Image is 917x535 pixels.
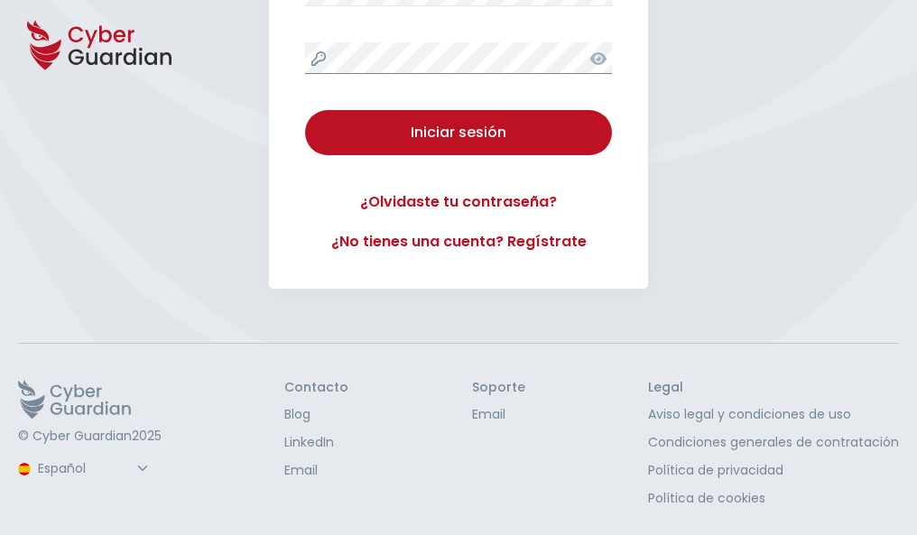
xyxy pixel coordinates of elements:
[648,433,899,452] a: Condiciones generales de contratación
[284,461,348,480] a: Email
[319,122,598,143] div: Iniciar sesión
[284,380,348,396] h3: Contacto
[284,433,348,452] a: LinkedIn
[648,489,899,508] a: Política de cookies
[18,463,31,475] img: region-logo
[648,405,899,424] a: Aviso legal y condiciones de uso
[305,191,612,213] a: ¿Olvidaste tu contraseña?
[305,231,612,253] a: ¿No tienes una cuenta? Regístrate
[305,110,612,155] button: Iniciar sesión
[648,461,899,480] a: Política de privacidad
[284,405,348,424] a: Blog
[18,429,162,445] p: © Cyber Guardian 2025
[472,380,525,396] h3: Soporte
[472,405,525,424] a: Email
[648,380,899,396] h3: Legal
